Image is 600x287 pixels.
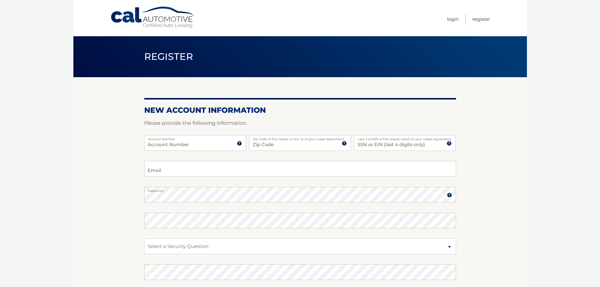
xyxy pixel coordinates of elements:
label: Last 4 of SSN of first lessee listed on your Lease Agreement [354,135,456,140]
img: tooltip.svg [447,192,452,198]
label: Password [144,187,456,192]
img: tooltip.svg [237,141,242,146]
img: tooltip.svg [447,141,452,146]
input: SSN or EIN (last 4 digits only) [354,135,456,151]
label: Zip Code of first lessee in box 1b of your Lease Agreement [249,135,351,140]
span: Register [144,51,193,62]
input: Account Number [144,135,246,151]
input: Email [144,161,456,177]
a: Login [447,14,459,24]
p: Please provide the following information. [144,119,456,128]
label: Account Number [144,135,246,140]
h2: New Account Information [144,106,456,115]
a: Cal Automotive [110,6,195,29]
img: tooltip.svg [342,141,347,146]
input: Zip Code [249,135,351,151]
a: Register [472,14,490,24]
